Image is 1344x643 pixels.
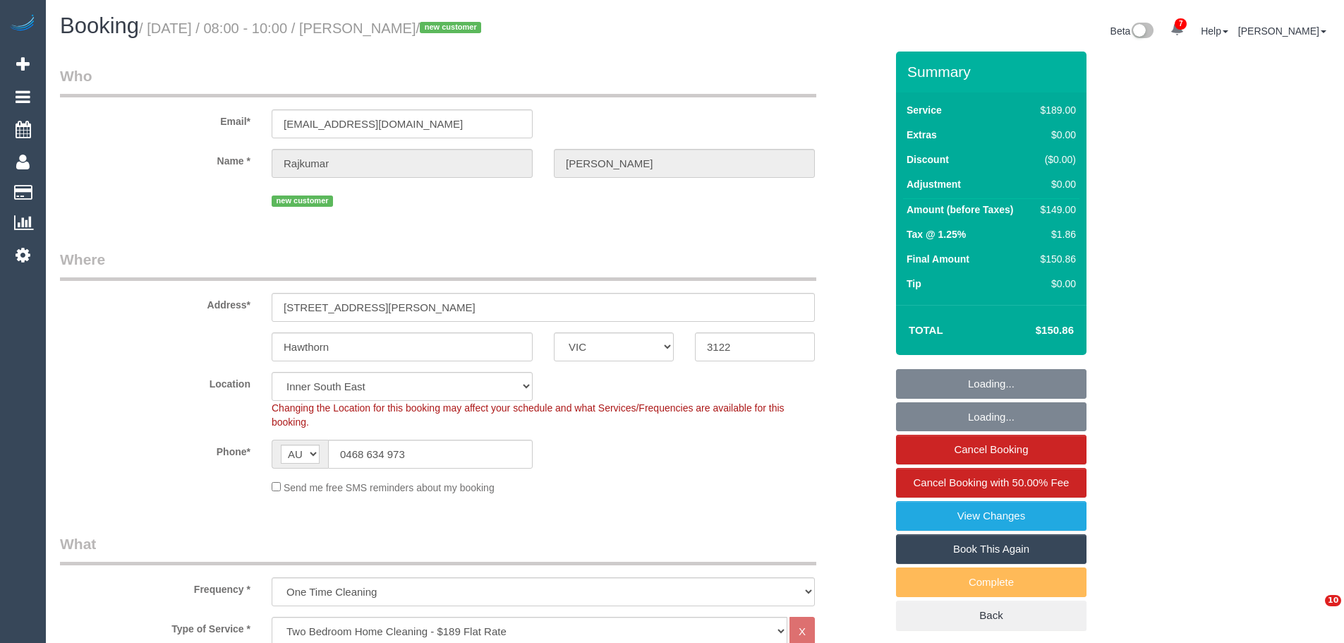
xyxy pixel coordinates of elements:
[49,293,261,312] label: Address*
[914,476,1070,488] span: Cancel Booking with 50.00% Fee
[554,149,815,178] input: Last Name*
[272,196,333,207] span: new customer
[139,20,485,36] small: / [DATE] / 08:00 - 10:00 / [PERSON_NAME]
[1163,14,1191,45] a: 7
[1035,177,1076,191] div: $0.00
[1296,595,1330,629] iframe: Intercom live chat
[49,440,261,459] label: Phone*
[1110,25,1154,37] a: Beta
[896,601,1086,630] a: Back
[1035,128,1076,142] div: $0.00
[1035,152,1076,167] div: ($0.00)
[896,468,1086,498] a: Cancel Booking with 50.00% Fee
[907,128,937,142] label: Extras
[49,109,261,128] label: Email*
[907,277,921,291] label: Tip
[907,177,961,191] label: Adjustment
[909,324,943,336] strong: Total
[272,149,533,178] input: First Name*
[1035,252,1076,266] div: $150.86
[1035,227,1076,241] div: $1.86
[60,249,816,281] legend: Where
[1130,23,1154,41] img: New interface
[272,332,533,361] input: Suburb*
[1238,25,1326,37] a: [PERSON_NAME]
[272,109,533,138] input: Email*
[1325,595,1341,606] span: 10
[907,64,1079,80] h3: Summary
[60,66,816,97] legend: Who
[420,22,481,33] span: new customer
[60,13,139,38] span: Booking
[8,14,37,34] img: Automaid Logo
[272,402,785,428] span: Changing the Location for this booking may affect your schedule and what Services/Frequencies are...
[1035,277,1076,291] div: $0.00
[328,440,533,469] input: Phone*
[907,203,1013,217] label: Amount (before Taxes)
[907,152,949,167] label: Discount
[49,577,261,596] label: Frequency *
[49,149,261,168] label: Name *
[896,534,1086,564] a: Book This Again
[60,534,816,565] legend: What
[1035,203,1076,217] div: $149.00
[416,20,486,36] span: /
[1175,18,1187,30] span: 7
[284,482,495,493] span: Send me free SMS reminders about my booking
[1201,25,1228,37] a: Help
[896,501,1086,531] a: View Changes
[907,103,942,117] label: Service
[896,435,1086,464] a: Cancel Booking
[49,617,261,636] label: Type of Service *
[907,252,969,266] label: Final Amount
[49,372,261,391] label: Location
[907,227,966,241] label: Tax @ 1.25%
[695,332,815,361] input: Post Code*
[1035,103,1076,117] div: $189.00
[993,325,1074,337] h4: $150.86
